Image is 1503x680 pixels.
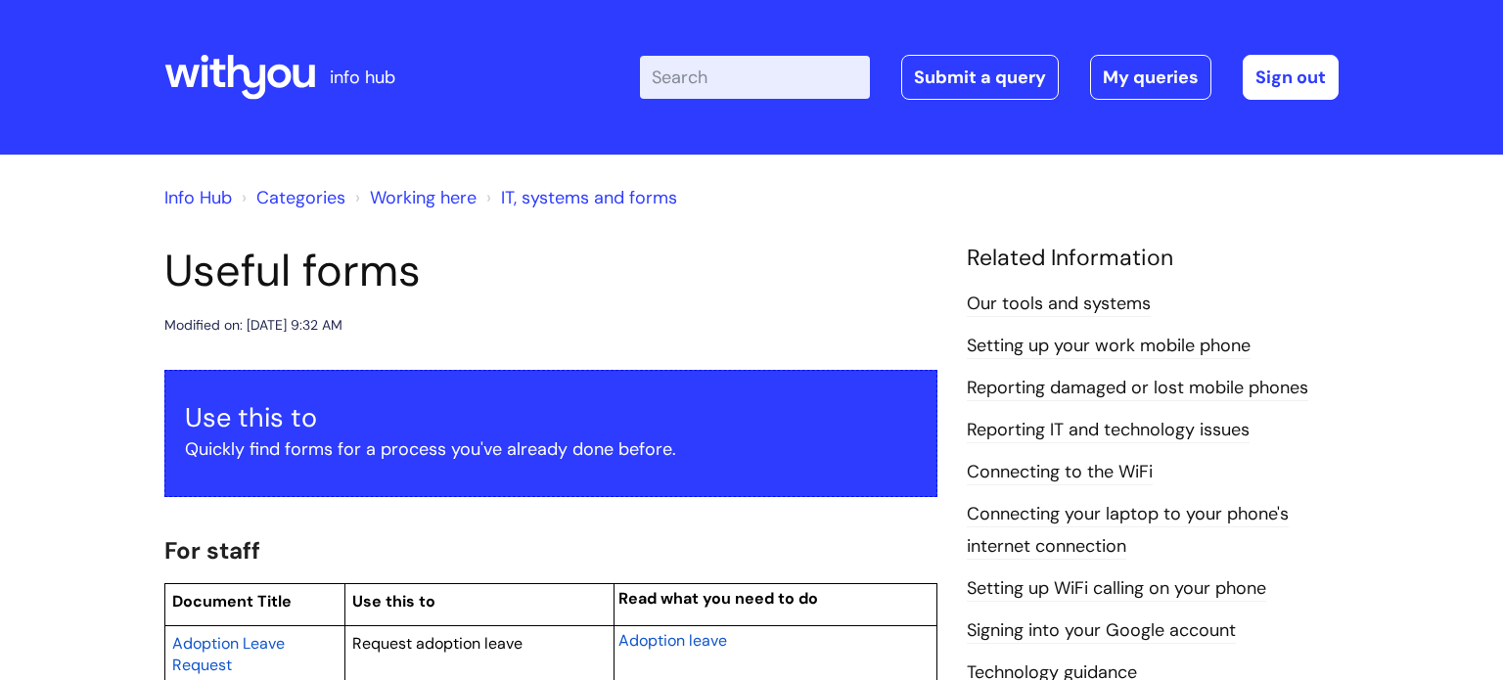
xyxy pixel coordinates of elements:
[1243,55,1339,100] a: Sign out
[352,591,435,612] span: Use this to
[640,56,870,99] input: Search
[640,55,1339,100] div: | -
[164,186,232,209] a: Info Hub
[967,418,1250,443] a: Reporting IT and technology issues
[370,186,477,209] a: Working here
[967,618,1236,644] a: Signing into your Google account
[618,630,727,651] span: Adoption leave
[256,186,345,209] a: Categories
[967,460,1153,485] a: Connecting to the WiFi
[172,631,285,676] a: Adoption Leave Request
[967,376,1308,401] a: Reporting damaged or lost mobile phones
[967,292,1151,317] a: Our tools and systems
[967,576,1266,602] a: Setting up WiFi calling on your phone
[967,502,1289,559] a: Connecting your laptop to your phone's internet connection
[185,433,917,465] p: Quickly find forms for a process you've already done before.
[350,182,477,213] li: Working here
[185,402,917,433] h3: Use this to
[172,633,285,675] span: Adoption Leave Request
[237,182,345,213] li: Solution home
[618,628,727,652] a: Adoption leave
[164,313,342,338] div: Modified on: [DATE] 9:32 AM
[352,633,523,654] span: Request adoption leave
[172,591,292,612] span: Document Title
[330,62,395,93] p: info hub
[618,588,818,609] span: Read what you need to do
[967,245,1339,272] h4: Related Information
[164,535,260,566] span: For staff
[481,182,677,213] li: IT, systems and forms
[164,245,937,297] h1: Useful forms
[1090,55,1211,100] a: My queries
[501,186,677,209] a: IT, systems and forms
[901,55,1059,100] a: Submit a query
[967,334,1251,359] a: Setting up your work mobile phone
